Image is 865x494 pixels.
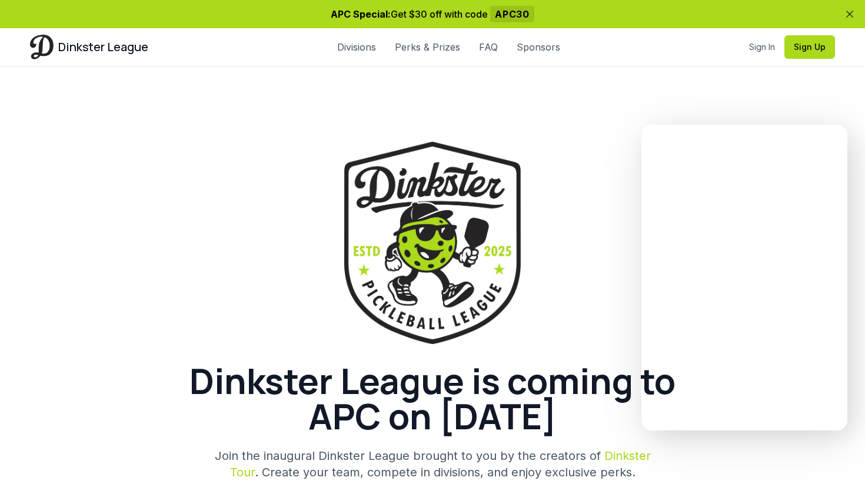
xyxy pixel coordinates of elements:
[844,8,856,20] button: Dismiss banner
[641,444,847,470] iframe: chat widget
[207,448,658,480] p: Join the inaugural Dinkster League brought to you by the creators of . Create your team, compete ...
[30,7,835,21] p: Get $30 off with code
[30,35,148,59] a: Dinkster League
[479,40,498,54] a: FAQ
[490,6,534,22] span: APC30
[810,441,847,476] iframe: chat widget
[641,125,847,430] iframe: chat widget
[337,40,376,54] a: Divisions
[344,142,521,344] img: Dinkster League
[749,41,775,53] a: Sign In
[395,40,460,54] a: Perks & Prizes
[150,363,715,433] h1: Dinkster League is coming to APC on [DATE]
[30,35,54,59] img: Dinkster
[784,35,835,59] button: Sign Up
[58,39,148,55] span: Dinkster League
[517,40,560,54] a: Sponsors
[331,8,391,20] span: APC Special:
